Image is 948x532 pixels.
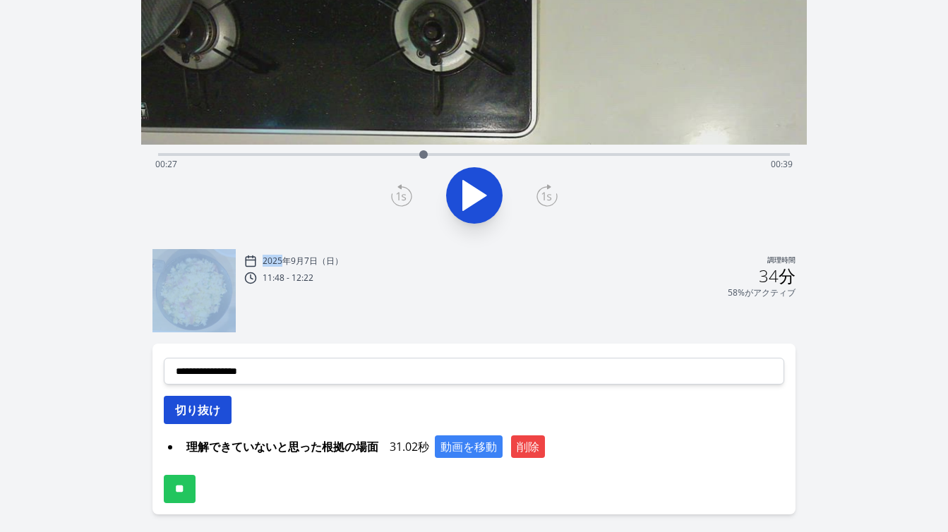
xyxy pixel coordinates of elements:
[767,255,796,265] font: 調理時間
[175,402,220,418] font: 切り抜け
[263,255,343,267] font: 2025年9月7日（日）
[440,439,497,454] font: 動画を移動
[771,158,793,170] font: 00:39
[511,435,545,458] button: 削除
[164,396,232,424] button: 切り抜け
[390,439,429,454] font: 31.02秒
[728,286,796,298] font: 58%がアクティブ
[155,158,177,170] font: 00:27
[759,264,796,287] font: 34分
[152,249,236,332] img: 250907024902_thumb.jpeg
[263,272,313,284] font: 11:48 - 12:22
[517,439,539,454] font: 削除
[435,435,503,458] button: 動画を移動
[186,439,378,454] font: 理解できていないと思った根拠の場面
